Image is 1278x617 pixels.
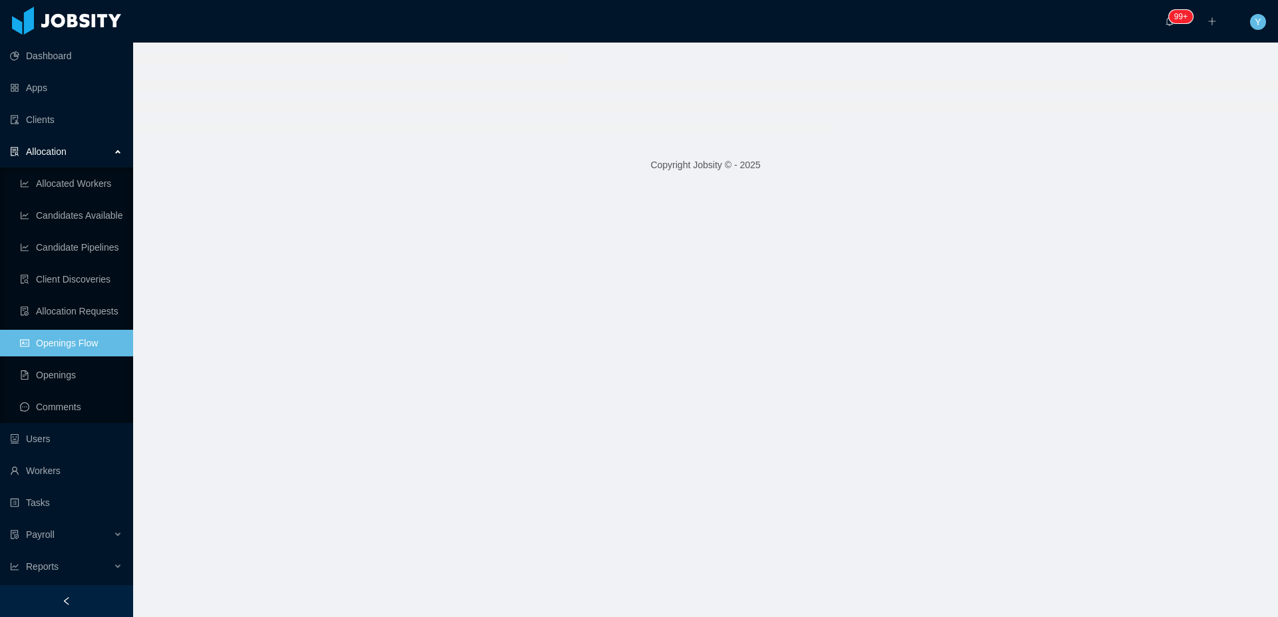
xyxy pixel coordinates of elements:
span: Allocation [26,146,67,157]
span: Y [1255,14,1261,30]
i: icon: line-chart [10,562,19,571]
a: icon: auditClients [10,106,122,133]
a: icon: appstoreApps [10,74,122,101]
a: icon: pie-chartDashboard [10,43,122,69]
i: icon: plus [1207,17,1217,26]
span: Payroll [26,529,55,540]
a: icon: messageComments [20,394,122,420]
i: icon: solution [10,147,19,156]
a: icon: file-searchClient Discoveries [20,266,122,293]
a: icon: idcardOpenings Flow [20,330,122,356]
sup: 437 [1169,10,1193,23]
a: icon: profileTasks [10,489,122,516]
a: icon: file-doneAllocation Requests [20,298,122,324]
i: icon: file-protect [10,530,19,539]
span: Reports [26,561,59,572]
a: icon: line-chartCandidate Pipelines [20,234,122,261]
a: icon: line-chartAllocated Workers [20,170,122,197]
i: icon: bell [1165,17,1174,26]
a: icon: file-textOpenings [20,362,122,388]
a: icon: robotUsers [10,426,122,452]
footer: Copyright Jobsity © - 2025 [133,142,1278,188]
a: icon: line-chartCandidates Available [20,202,122,229]
a: icon: userWorkers [10,457,122,484]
